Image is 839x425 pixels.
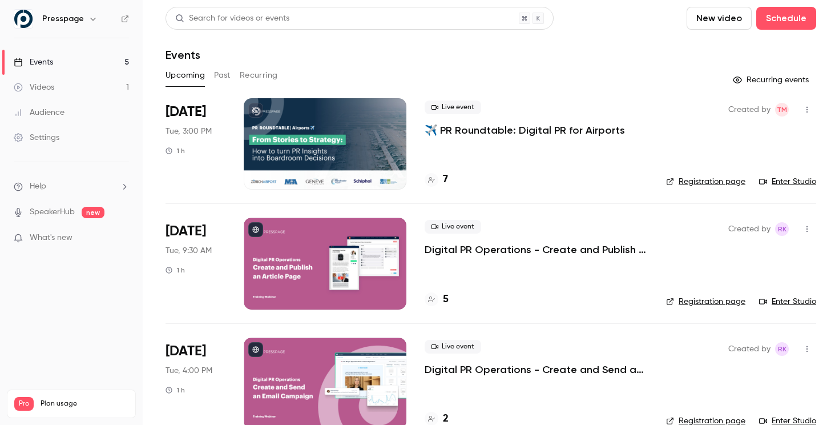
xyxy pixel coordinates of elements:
[166,365,212,376] span: Tue, 4:00 PM
[166,342,206,360] span: [DATE]
[775,103,789,117] span: Teis Meijer
[777,103,787,117] span: TM
[759,296,816,307] a: Enter Studio
[756,7,816,30] button: Schedule
[115,233,129,243] iframe: Noticeable Trigger
[14,397,34,411] span: Pro
[166,245,212,256] span: Tue, 9:30 AM
[425,101,481,114] span: Live event
[425,172,448,187] a: 7
[166,126,212,137] span: Tue, 3:00 PM
[166,386,185,395] div: 1 h
[728,103,771,117] span: Created by
[166,218,225,309] div: Nov 4 Tue, 9:30 AM (Europe/Amsterdam)
[687,7,752,30] button: New video
[30,206,75,218] a: SpeakerHub
[214,66,231,85] button: Past
[30,181,46,193] span: Help
[778,342,786,356] span: RK
[166,266,185,275] div: 1 h
[166,222,206,240] span: [DATE]
[14,10,33,28] img: Presspage
[666,176,745,187] a: Registration page
[166,146,185,155] div: 1 h
[728,71,816,89] button: Recurring events
[42,13,84,25] h6: Presspage
[240,66,278,85] button: Recurring
[443,292,449,307] h4: 5
[41,399,128,408] span: Plan usage
[425,220,481,234] span: Live event
[666,296,745,307] a: Registration page
[175,13,289,25] div: Search for videos or events
[82,207,104,218] span: new
[443,172,448,187] h4: 7
[425,340,481,354] span: Live event
[778,222,786,236] span: RK
[425,292,449,307] a: 5
[166,98,225,190] div: Oct 21 Tue, 3:00 PM (Europe/Amsterdam)
[14,181,129,193] li: help-dropdown-opener
[14,107,64,118] div: Audience
[775,222,789,236] span: Robin Kleine
[166,103,206,121] span: [DATE]
[30,232,72,244] span: What's new
[166,66,205,85] button: Upcoming
[14,132,59,143] div: Settings
[775,342,789,356] span: Robin Kleine
[425,243,648,256] a: Digital PR Operations - Create and Publish an Article Page
[166,48,200,62] h1: Events
[759,176,816,187] a: Enter Studio
[14,82,54,93] div: Videos
[14,57,53,68] div: Events
[728,342,771,356] span: Created by
[425,123,625,137] a: ✈️ PR Roundtable: Digital PR for Airports
[728,222,771,236] span: Created by
[425,363,648,376] a: Digital PR Operations - Create and Send an Email Campaign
